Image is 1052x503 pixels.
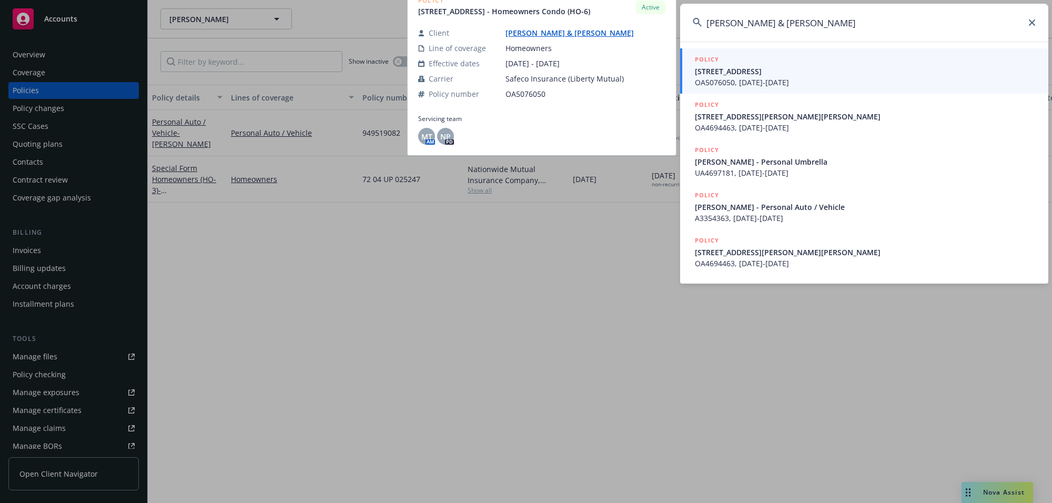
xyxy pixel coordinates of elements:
span: [STREET_ADDRESS] [695,66,1036,77]
input: Search... [680,4,1048,42]
span: OA5076050, [DATE]-[DATE] [695,77,1036,88]
a: POLICY[STREET_ADDRESS]OA5076050, [DATE]-[DATE] [680,48,1048,94]
span: [PERSON_NAME] - Personal Auto / Vehicle [695,202,1036,213]
span: A3354363, [DATE]-[DATE] [695,213,1036,224]
span: [PERSON_NAME] - Personal Umbrella [695,156,1036,167]
h5: POLICY [695,235,719,246]
span: OA4694463, [DATE]-[DATE] [695,258,1036,269]
a: POLICY[STREET_ADDRESS][PERSON_NAME][PERSON_NAME]OA4694463, [DATE]-[DATE] [680,94,1048,139]
a: POLICY[STREET_ADDRESS][PERSON_NAME][PERSON_NAME]OA4694463, [DATE]-[DATE] [680,229,1048,275]
h5: POLICY [695,145,719,155]
a: POLICY[PERSON_NAME] - Personal Auto / VehicleA3354363, [DATE]-[DATE] [680,184,1048,229]
h5: POLICY [695,190,719,200]
span: OA4694463, [DATE]-[DATE] [695,122,1036,133]
span: [STREET_ADDRESS][PERSON_NAME][PERSON_NAME] [695,111,1036,122]
span: UA4697181, [DATE]-[DATE] [695,167,1036,178]
h5: POLICY [695,54,719,65]
h5: POLICY [695,99,719,110]
span: [STREET_ADDRESS][PERSON_NAME][PERSON_NAME] [695,247,1036,258]
a: POLICY[PERSON_NAME] - Personal UmbrellaUA4697181, [DATE]-[DATE] [680,139,1048,184]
